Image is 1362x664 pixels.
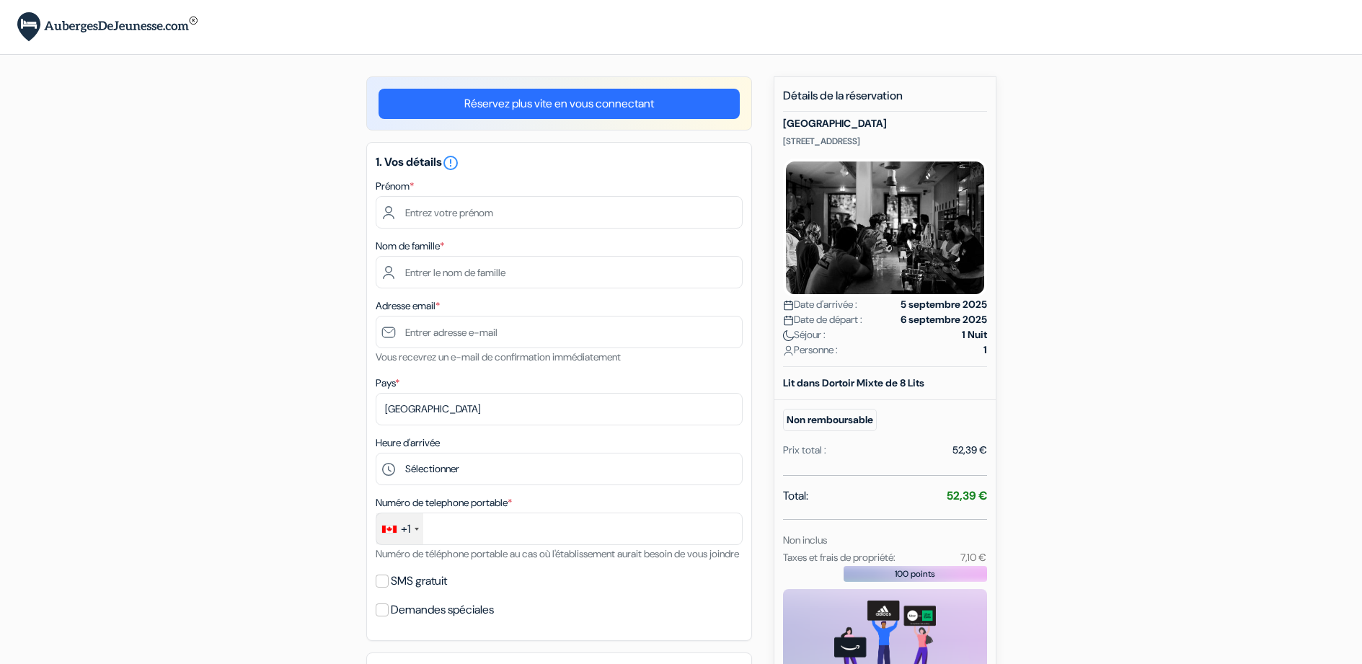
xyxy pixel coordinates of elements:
strong: 1 Nuit [962,327,987,342]
div: Prix total : [783,443,826,458]
span: Personne : [783,342,838,358]
small: Taxes et frais de propriété: [783,551,896,564]
span: Séjour : [783,327,826,342]
small: Numéro de téléphone portable au cas où l'établissement aurait besoin de vous joindre [376,547,739,560]
h5: 1. Vos détails [376,154,743,172]
i: error_outline [442,154,459,172]
img: calendar.svg [783,300,794,311]
img: moon.svg [783,330,794,341]
h5: [GEOGRAPHIC_DATA] [783,118,987,130]
small: Non remboursable [783,409,877,431]
input: Entrer adresse e-mail [376,316,743,348]
small: Non inclus [783,534,827,546]
span: Total: [783,487,808,505]
span: 100 points [895,567,935,580]
strong: 1 [983,342,987,358]
label: Pays [376,376,399,391]
label: Nom de famille [376,239,444,254]
label: Numéro de telephone portable [376,495,512,510]
h5: Détails de la réservation [783,89,987,112]
input: Entrer le nom de famille [376,256,743,288]
img: AubergesDeJeunesse.com [17,12,198,42]
strong: 6 septembre 2025 [901,312,987,327]
span: Date d'arrivée : [783,297,857,312]
span: Date de départ : [783,312,862,327]
label: Heure d'arrivée [376,435,440,451]
label: SMS gratuit [391,571,447,591]
img: user_icon.svg [783,345,794,356]
label: Prénom [376,179,414,194]
label: Demandes spéciales [391,600,494,620]
input: Entrez votre prénom [376,196,743,229]
strong: 52,39 € [947,488,987,503]
a: Réservez plus vite en vous connectant [379,89,740,119]
b: Lit dans Dortoir Mixte de 8 Lits [783,376,924,389]
p: [STREET_ADDRESS] [783,136,987,147]
a: error_outline [442,154,459,169]
div: 52,39 € [952,443,987,458]
div: Canada: +1 [376,513,423,544]
img: calendar.svg [783,315,794,326]
div: +1 [401,521,410,538]
small: 7,10 € [960,551,986,564]
strong: 5 septembre 2025 [901,297,987,312]
small: Vous recevrez un e-mail de confirmation immédiatement [376,350,621,363]
label: Adresse email [376,298,440,314]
